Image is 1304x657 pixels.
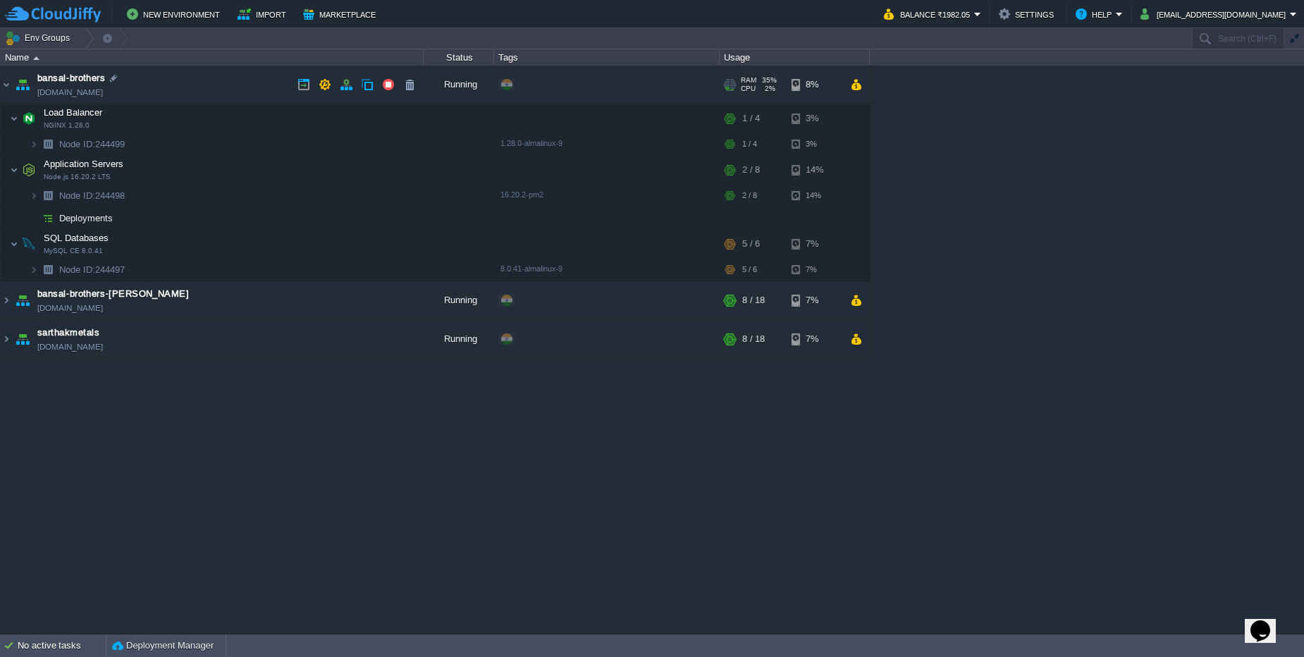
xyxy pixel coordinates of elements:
[18,634,106,657] div: No active tasks
[742,259,757,281] div: 5 / 6
[10,156,18,184] img: AMDAwAAAACH5BAEAAAAALAAAAAABAAEAAAICRAEAOw==
[424,66,494,104] div: Running
[742,156,760,184] div: 2 / 8
[37,326,99,340] a: sarthakmetals
[30,207,38,229] img: AMDAwAAAACH5BAEAAAAALAAAAAABAAEAAAICRAEAOw==
[424,281,494,319] div: Running
[13,320,32,358] img: AMDAwAAAACH5BAEAAAAALAAAAAABAAEAAAICRAEAOw==
[58,264,127,276] span: 244497
[1076,6,1116,23] button: Help
[42,107,104,118] a: Load BalancerNGINX 1.28.0
[792,185,837,207] div: 14%
[5,28,75,48] button: Env Groups
[19,156,39,184] img: AMDAwAAAACH5BAEAAAAALAAAAAABAAEAAAICRAEAOw==
[792,66,837,104] div: 8%
[742,320,765,358] div: 8 / 18
[59,190,95,201] span: Node ID:
[58,138,127,150] span: 244499
[58,264,127,276] a: Node ID:244497
[1,49,423,66] div: Name
[792,259,837,281] div: 7%
[42,106,104,118] span: Load Balancer
[58,190,127,202] span: 244498
[44,121,90,130] span: NGINX 1.28.0
[500,139,562,147] span: 1.28.0-almalinux-9
[58,138,127,150] a: Node ID:244499
[303,6,380,23] button: Marketplace
[500,264,562,273] span: 8.0.41-almalinux-9
[19,230,39,258] img: AMDAwAAAACH5BAEAAAAALAAAAAABAAEAAAICRAEAOw==
[238,6,290,23] button: Import
[792,230,837,258] div: 7%
[5,6,101,23] img: CloudJiffy
[37,340,103,354] a: [DOMAIN_NAME]
[13,281,32,319] img: AMDAwAAAACH5BAEAAAAALAAAAAABAAEAAAICRAEAOw==
[742,230,760,258] div: 5 / 6
[30,259,38,281] img: AMDAwAAAACH5BAEAAAAALAAAAAABAAEAAAICRAEAOw==
[13,66,32,104] img: AMDAwAAAACH5BAEAAAAALAAAAAABAAEAAAICRAEAOw==
[19,104,39,133] img: AMDAwAAAACH5BAEAAAAALAAAAAABAAEAAAICRAEAOw==
[38,259,58,281] img: AMDAwAAAACH5BAEAAAAALAAAAAABAAEAAAICRAEAOw==
[742,281,765,319] div: 8 / 18
[38,133,58,155] img: AMDAwAAAACH5BAEAAAAALAAAAAABAAEAAAICRAEAOw==
[742,133,757,155] div: 1 / 4
[42,159,125,169] a: Application ServersNode.js 16.20.2 LTS
[42,232,111,244] span: SQL Databases
[30,133,38,155] img: AMDAwAAAACH5BAEAAAAALAAAAAABAAEAAAICRAEAOw==
[58,190,127,202] a: Node ID:244498
[1140,6,1290,23] button: [EMAIL_ADDRESS][DOMAIN_NAME]
[127,6,224,23] button: New Environment
[884,6,974,23] button: Balance ₹1982.05
[792,320,837,358] div: 7%
[999,6,1058,23] button: Settings
[424,49,493,66] div: Status
[741,76,756,85] span: RAM
[59,139,95,149] span: Node ID:
[1,320,12,358] img: AMDAwAAAACH5BAEAAAAALAAAAAABAAEAAAICRAEAOw==
[37,287,189,301] a: bansal-brothers-[PERSON_NAME]
[761,85,775,93] span: 2%
[37,85,103,99] a: [DOMAIN_NAME]
[38,207,58,229] img: AMDAwAAAACH5BAEAAAAALAAAAAABAAEAAAICRAEAOw==
[30,185,38,207] img: AMDAwAAAACH5BAEAAAAALAAAAAABAAEAAAICRAEAOw==
[792,156,837,184] div: 14%
[44,173,111,181] span: Node.js 16.20.2 LTS
[500,190,543,199] span: 16.20.2-pm2
[59,264,95,275] span: Node ID:
[1,66,12,104] img: AMDAwAAAACH5BAEAAAAALAAAAAABAAEAAAICRAEAOw==
[38,185,58,207] img: AMDAwAAAACH5BAEAAAAALAAAAAABAAEAAAICRAEAOw==
[742,104,760,133] div: 1 / 4
[44,247,103,255] span: MySQL CE 8.0.41
[792,104,837,133] div: 3%
[33,56,39,60] img: AMDAwAAAACH5BAEAAAAALAAAAAABAAEAAAICRAEAOw==
[10,230,18,258] img: AMDAwAAAACH5BAEAAAAALAAAAAABAAEAAAICRAEAOw==
[720,49,869,66] div: Usage
[10,104,18,133] img: AMDAwAAAACH5BAEAAAAALAAAAAABAAEAAAICRAEAOw==
[742,185,757,207] div: 2 / 8
[112,639,214,653] button: Deployment Manager
[37,71,105,85] a: bansal-brothers
[1245,601,1290,643] iframe: chat widget
[37,301,103,315] a: [DOMAIN_NAME]
[42,158,125,170] span: Application Servers
[1,281,12,319] img: AMDAwAAAACH5BAEAAAAALAAAAAABAAEAAAICRAEAOw==
[424,320,494,358] div: Running
[495,49,719,66] div: Tags
[762,76,777,85] span: 35%
[792,281,837,319] div: 7%
[58,212,115,224] a: Deployments
[741,85,756,93] span: CPU
[792,133,837,155] div: 3%
[42,233,111,243] a: SQL DatabasesMySQL CE 8.0.41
